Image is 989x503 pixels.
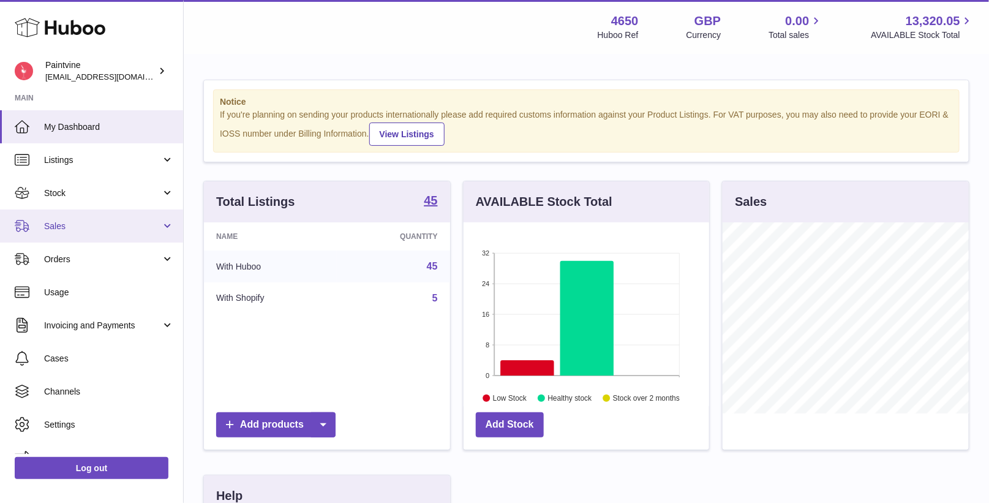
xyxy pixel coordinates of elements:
a: View Listings [369,123,445,146]
a: 13,320.05 AVAILABLE Stock Total [871,13,974,41]
strong: Notice [220,96,953,108]
span: Sales [44,221,161,232]
div: If you're planning on sending your products internationally please add required customs informati... [220,109,953,146]
text: Stock over 2 months [613,394,680,403]
td: With Shopify [204,282,337,314]
span: Cases [44,353,174,365]
a: 5 [432,293,438,303]
span: AVAILABLE Stock Total [871,29,974,41]
a: Add Stock [476,412,544,437]
strong: 45 [424,194,437,206]
div: Huboo Ref [598,29,639,41]
h3: Total Listings [216,194,295,210]
span: [EMAIL_ADDRESS][DOMAIN_NAME] [45,72,180,81]
span: Listings [44,154,161,166]
span: 13,320.05 [906,13,960,29]
text: Healthy stock [547,394,592,403]
span: 0.00 [786,13,810,29]
span: Orders [44,254,161,265]
a: 0.00 Total sales [769,13,823,41]
span: Settings [44,419,174,431]
span: Stock [44,187,161,199]
text: 32 [482,249,489,257]
h3: Sales [735,194,767,210]
span: Invoicing and Payments [44,320,161,331]
th: Name [204,222,337,251]
a: Add products [216,412,336,437]
text: 16 [482,311,489,318]
strong: GBP [694,13,721,29]
span: Usage [44,287,174,298]
strong: 4650 [611,13,639,29]
a: Log out [15,457,168,479]
a: 45 [424,194,437,209]
text: 8 [486,341,489,349]
img: euan@paintvine.co.uk [15,62,33,80]
h3: AVAILABLE Stock Total [476,194,612,210]
a: 45 [427,261,438,271]
div: Paintvine [45,59,156,83]
text: Low Stock [493,394,527,403]
td: With Huboo [204,251,337,282]
span: Channels [44,386,174,398]
span: Returns [44,452,174,464]
div: Currency [686,29,721,41]
text: 0 [486,372,489,379]
th: Quantity [337,222,450,251]
text: 24 [482,280,489,287]
span: My Dashboard [44,121,174,133]
span: Total sales [769,29,823,41]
